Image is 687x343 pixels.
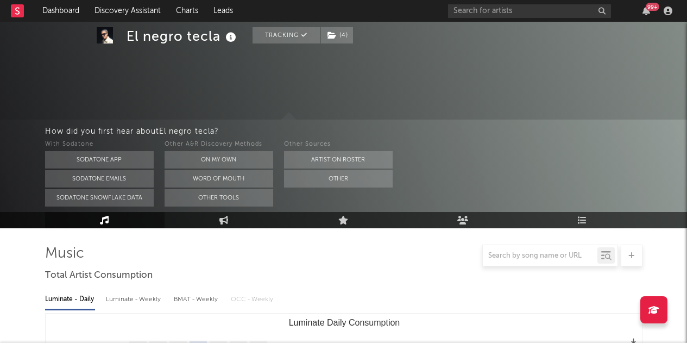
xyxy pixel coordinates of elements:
button: Word Of Mouth [165,170,273,188]
div: Luminate - Daily [45,290,95,309]
div: Other Sources [284,138,393,151]
div: El negro tecla [127,27,239,45]
button: Tracking [253,27,320,43]
button: On My Own [165,151,273,169]
text: Luminate Daily Consumption [288,318,400,327]
button: Sodatone App [45,151,154,169]
span: ( 4 ) [320,27,354,43]
input: Search for artists [448,4,611,18]
button: Other Tools [165,189,273,207]
div: Other A&R Discovery Methods [165,138,273,151]
button: 99+ [642,7,650,15]
div: BMAT - Weekly [174,290,220,309]
button: Sodatone Snowflake Data [45,189,154,207]
input: Search by song name or URL [483,252,597,260]
div: With Sodatone [45,138,154,151]
div: Luminate - Weekly [106,290,163,309]
button: (4) [321,27,353,43]
button: Artist on Roster [284,151,393,169]
div: 99 + [646,3,659,11]
span: Total Artist Consumption [45,269,153,282]
button: Sodatone Emails [45,170,154,188]
button: Other [284,170,393,188]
